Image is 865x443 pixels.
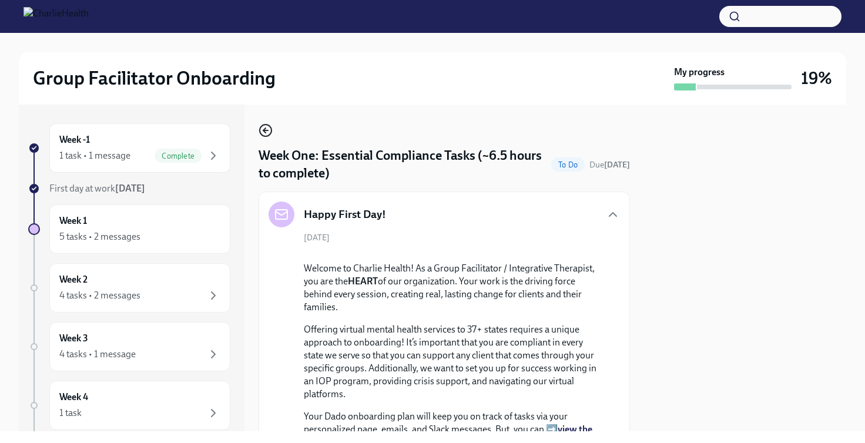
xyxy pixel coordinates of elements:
[304,323,601,401] p: Offering virtual mental health services to 37+ states requires a unique approach to onboarding! I...
[49,183,145,194] span: First day at work
[28,263,230,313] a: Week 24 tasks • 2 messages
[674,66,725,79] strong: My progress
[28,182,230,195] a: First day at work[DATE]
[59,407,82,419] div: 1 task
[604,160,630,170] strong: [DATE]
[28,381,230,430] a: Week 41 task
[551,160,585,169] span: To Do
[59,289,140,302] div: 4 tasks • 2 messages
[589,159,630,170] span: August 18th, 2025 10:00
[348,276,378,287] strong: HEART
[589,160,630,170] span: Due
[59,332,88,345] h6: Week 3
[59,149,130,162] div: 1 task • 1 message
[24,7,89,26] img: CharlieHealth
[59,391,88,404] h6: Week 4
[59,230,140,243] div: 5 tasks • 2 messages
[155,152,202,160] span: Complete
[59,348,136,361] div: 4 tasks • 1 message
[304,262,601,314] p: Welcome to Charlie Health! As a Group Facilitator / Integrative Therapist, you are the of our org...
[304,207,386,222] h5: Happy First Day!
[115,183,145,194] strong: [DATE]
[59,273,88,286] h6: Week 2
[28,204,230,254] a: Week 15 tasks • 2 messages
[59,133,90,146] h6: Week -1
[33,66,276,90] h2: Group Facilitator Onboarding
[59,214,87,227] h6: Week 1
[28,123,230,173] a: Week -11 task • 1 messageComplete
[801,68,832,89] h3: 19%
[259,147,547,182] h4: Week One: Essential Compliance Tasks (~6.5 hours to complete)
[28,322,230,371] a: Week 34 tasks • 1 message
[304,232,330,243] span: [DATE]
